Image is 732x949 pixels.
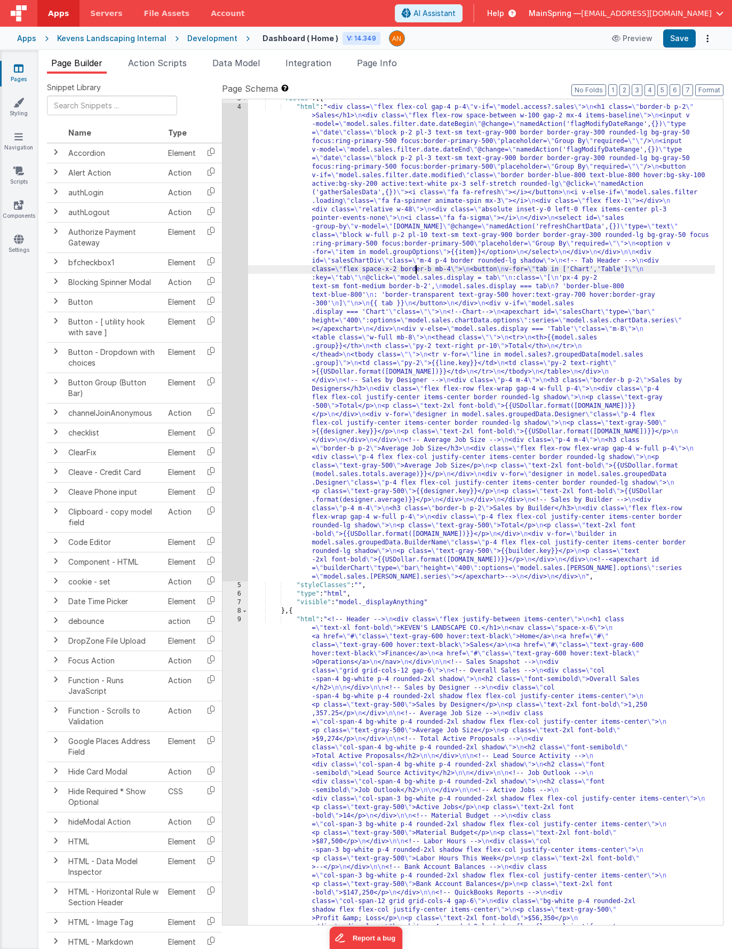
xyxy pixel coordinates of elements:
[164,423,200,442] td: Element
[330,927,403,949] iframe: Marker.io feedback button
[64,591,164,611] td: Date Time Picker
[90,8,122,19] span: Servers
[700,31,715,46] button: Options
[164,611,200,631] td: action
[164,342,200,373] td: Element
[64,502,164,532] td: Clipboard - copy model field
[64,272,164,292] td: Blocking Spinner Modal
[64,403,164,423] td: channelJoinAnonymous
[64,611,164,631] td: debounce
[212,58,260,68] span: Data Model
[663,29,696,48] button: Save
[187,33,237,44] div: Development
[164,252,200,272] td: Element
[164,163,200,183] td: Action
[164,670,200,701] td: Action
[413,8,456,19] span: AI Assistant
[581,8,712,19] span: [EMAIL_ADDRESS][DOMAIN_NAME]
[164,272,200,292] td: Action
[164,143,200,163] td: Element
[164,552,200,572] td: Element
[64,670,164,701] td: Function - Runs JavaScript
[164,532,200,552] td: Element
[164,502,200,532] td: Action
[632,84,642,96] button: 3
[144,8,190,19] span: File Assets
[164,631,200,651] td: Element
[222,590,248,598] div: 6
[164,462,200,482] td: Element
[164,851,200,882] td: Element
[389,31,404,46] img: 63cd5caa8a31f9d016618d4acf466499
[164,781,200,812] td: CSS
[657,84,667,96] button: 5
[64,851,164,882] td: HTML - Data Model Inspector
[487,8,504,19] span: Help
[164,183,200,202] td: Action
[64,462,164,482] td: Cleave - Credit Card
[164,912,200,932] td: Element
[164,882,200,912] td: Element
[64,781,164,812] td: Hide Required * Show Optional
[47,96,177,115] input: Search Snippets ...
[164,373,200,403] td: Element
[64,292,164,312] td: Button
[64,342,164,373] td: Button - Dropdown with choices
[64,373,164,403] td: Button Group (Button Bar)
[164,762,200,781] td: Action
[64,252,164,272] td: bfcheckbox1
[222,103,248,581] div: 4
[164,403,200,423] td: Action
[64,701,164,731] td: Function - Scrolls to Validation
[164,202,200,222] td: Action
[357,58,397,68] span: Page Info
[682,84,693,96] button: 7
[262,34,338,42] h4: Dashboard ( Home )
[64,762,164,781] td: Hide Card Modal
[64,183,164,202] td: authLogin
[606,30,659,47] button: Preview
[222,82,278,95] span: Page Schema
[64,423,164,442] td: checklist
[343,32,380,45] div: V: 14.349
[64,482,164,502] td: Cleave Phone input
[64,442,164,462] td: ClearFix
[64,532,164,552] td: Code Editor
[164,731,200,762] td: Element
[164,832,200,851] td: Element
[168,128,187,137] span: Type
[64,143,164,163] td: Accordion
[571,84,606,96] button: No Folds
[164,312,200,342] td: Element
[619,84,630,96] button: 2
[164,591,200,611] td: Element
[64,731,164,762] td: Google Places Address Field
[64,832,164,851] td: HTML
[164,812,200,832] td: Action
[64,631,164,651] td: DropZone File Upload
[164,222,200,252] td: Element
[64,552,164,572] td: Component - HTML
[128,58,187,68] span: Action Scripts
[529,8,581,19] span: MainSpring —
[222,598,248,607] div: 7
[222,581,248,590] div: 5
[47,82,101,93] span: Snippet Library
[608,84,617,96] button: 1
[64,222,164,252] td: Authorize Payment Gateway
[529,8,723,19] button: MainSpring — [EMAIL_ADDRESS][DOMAIN_NAME]
[695,84,723,96] button: Format
[64,882,164,912] td: HTML - Horizontal Rule w Section Header
[64,163,164,183] td: Alert Action
[64,572,164,591] td: cookie - set
[64,651,164,670] td: Focus Action
[57,33,166,44] div: Kevens Landscaping Internal
[395,4,463,22] button: AI Assistant
[670,84,680,96] button: 6
[164,482,200,502] td: Element
[164,651,200,670] td: Action
[64,812,164,832] td: hideModal Action
[68,128,91,137] span: Name
[222,607,248,615] div: 8
[164,572,200,591] td: Action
